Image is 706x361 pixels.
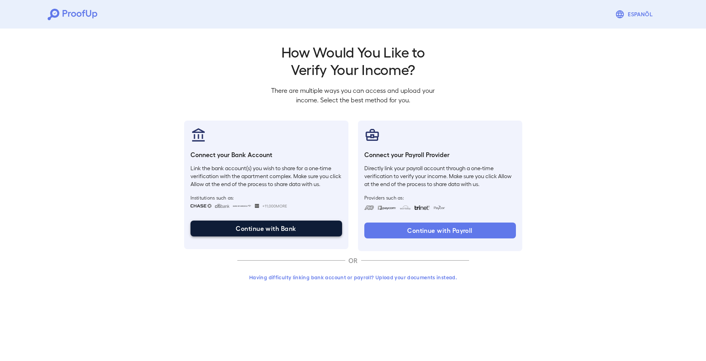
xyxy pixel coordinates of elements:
[190,204,212,208] img: chase.svg
[433,205,445,210] img: paycon.svg
[364,150,516,159] h6: Connect your Payroll Provider
[190,150,342,159] h6: Connect your Bank Account
[190,164,342,188] p: Link the bank account(s) you wish to share for a one-time verification with the apartment complex...
[400,205,411,210] img: workday.svg
[364,223,516,238] button: Continue with Payroll
[265,43,441,78] h2: How Would You Like to Verify Your Income?
[190,194,342,201] span: Institutions such as:
[215,204,230,208] img: citibank.svg
[414,205,430,210] img: trinet.svg
[364,205,374,210] img: adp.svg
[190,127,206,143] img: bankAccount.svg
[190,221,342,236] button: Continue with Bank
[364,194,516,201] span: Providers such as:
[364,164,516,188] p: Directly link your payroll account through a one-time verification to verify your income. Make su...
[612,6,658,22] button: Espanõl
[364,127,380,143] img: payrollProvider.svg
[345,256,361,265] p: OR
[262,203,287,209] span: +11,000 More
[255,204,259,208] img: wellsfargo.svg
[265,86,441,105] p: There are multiple ways you can access and upload your income. Select the best method for you.
[233,204,252,208] img: bankOfAmerica.svg
[237,270,469,284] button: Having difficulty linking bank account or payroll? Upload your documents instead.
[377,205,396,210] img: paycom.svg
